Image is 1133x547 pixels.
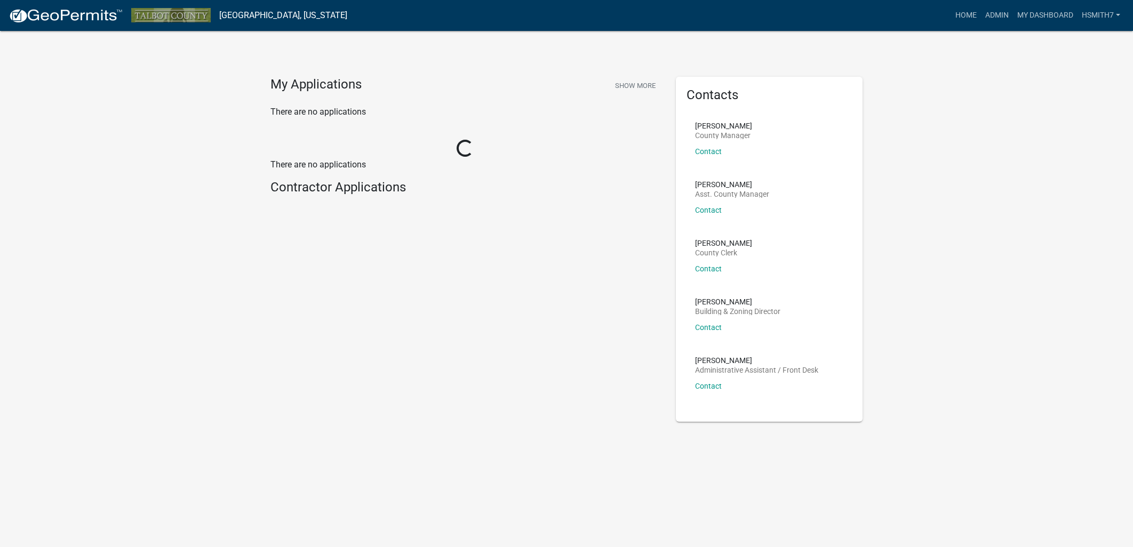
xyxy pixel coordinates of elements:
[695,122,752,130] p: [PERSON_NAME]
[1013,5,1078,26] a: My Dashboard
[695,147,722,156] a: Contact
[131,8,211,22] img: Talbot County, Georgia
[270,180,660,199] wm-workflow-list-section: Contractor Applications
[695,249,752,256] p: County Clerk
[695,264,722,273] a: Contact
[951,5,981,26] a: Home
[695,357,818,364] p: [PERSON_NAME]
[695,308,780,315] p: Building & Zoning Director
[695,323,722,332] a: Contact
[270,158,660,171] p: There are no applications
[695,366,818,374] p: Administrative Assistant / Front Desk
[981,5,1013,26] a: Admin
[270,77,362,93] h4: My Applications
[270,106,660,118] p: There are no applications
[695,382,722,390] a: Contact
[695,298,780,305] p: [PERSON_NAME]
[695,181,769,188] p: [PERSON_NAME]
[1078,5,1124,26] a: hsmith7
[270,180,660,195] h4: Contractor Applications
[695,190,769,198] p: Asst. County Manager
[695,206,722,214] a: Contact
[695,132,752,139] p: County Manager
[695,239,752,247] p: [PERSON_NAME]
[219,6,347,25] a: [GEOGRAPHIC_DATA], [US_STATE]
[611,77,660,94] button: Show More
[687,87,852,103] h5: Contacts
